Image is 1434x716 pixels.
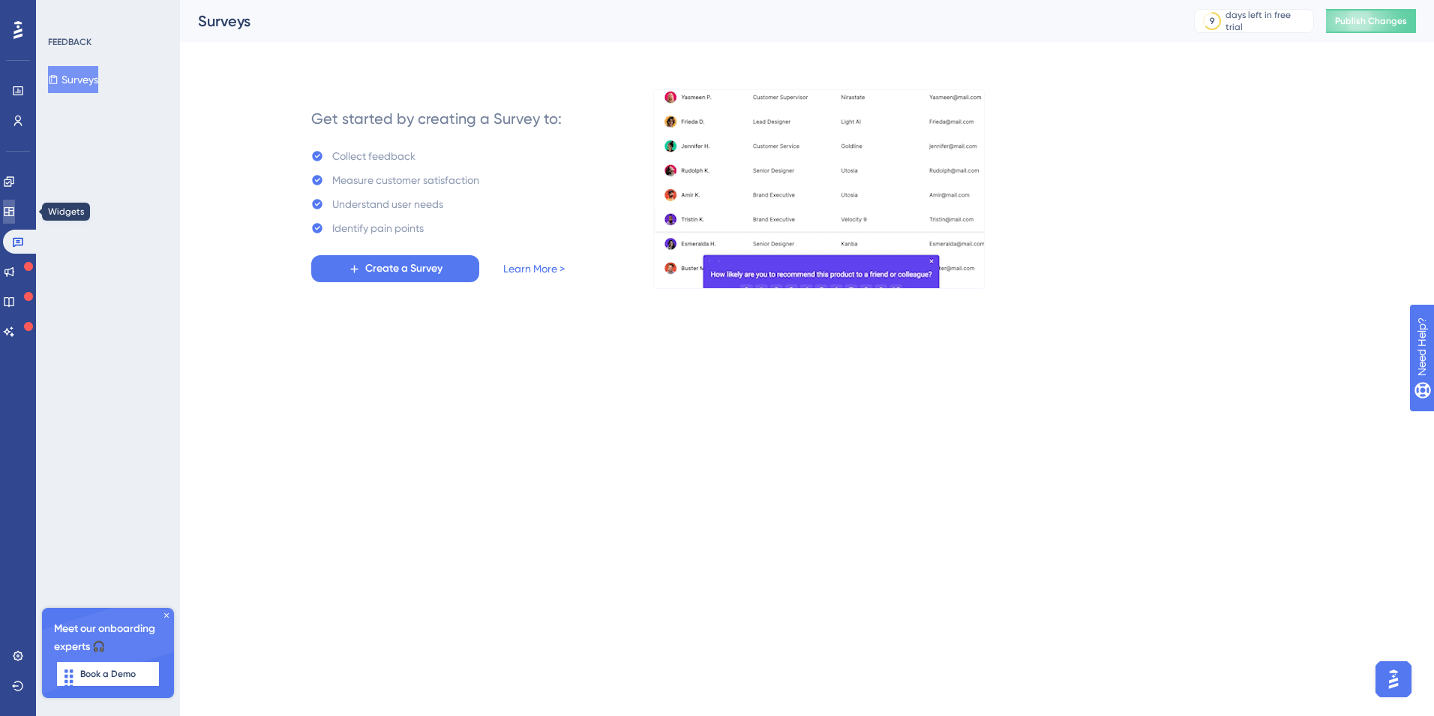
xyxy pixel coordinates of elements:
div: Arrastar [57,659,81,704]
button: Publish Changes [1326,9,1416,33]
span: Publish Changes [1335,15,1407,27]
div: Identify pain points [332,219,424,237]
span: Book a Demo [80,668,136,680]
button: Create a Survey [311,255,479,282]
div: 9 [1210,15,1215,27]
a: Learn More > [503,260,565,278]
div: Understand user needs [332,195,443,213]
div: days left in free trial [1225,9,1309,33]
iframe: UserGuiding AI Assistant Launcher [1371,657,1416,702]
span: Create a Survey [365,260,442,278]
div: Measure customer satisfaction [332,171,479,189]
div: Collect feedback [332,147,415,165]
button: Surveys [48,66,98,93]
div: Get started by creating a Survey to: [311,108,562,129]
div: FEEDBACK [48,36,91,48]
span: Meet our onboarding experts 🎧 [54,620,162,656]
div: Surveys [198,11,1156,32]
button: Book a Demo [57,662,159,686]
span: Need Help? [35,4,94,22]
img: b81bf5b5c10d0e3e90f664060979471a.gif [653,89,985,289]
